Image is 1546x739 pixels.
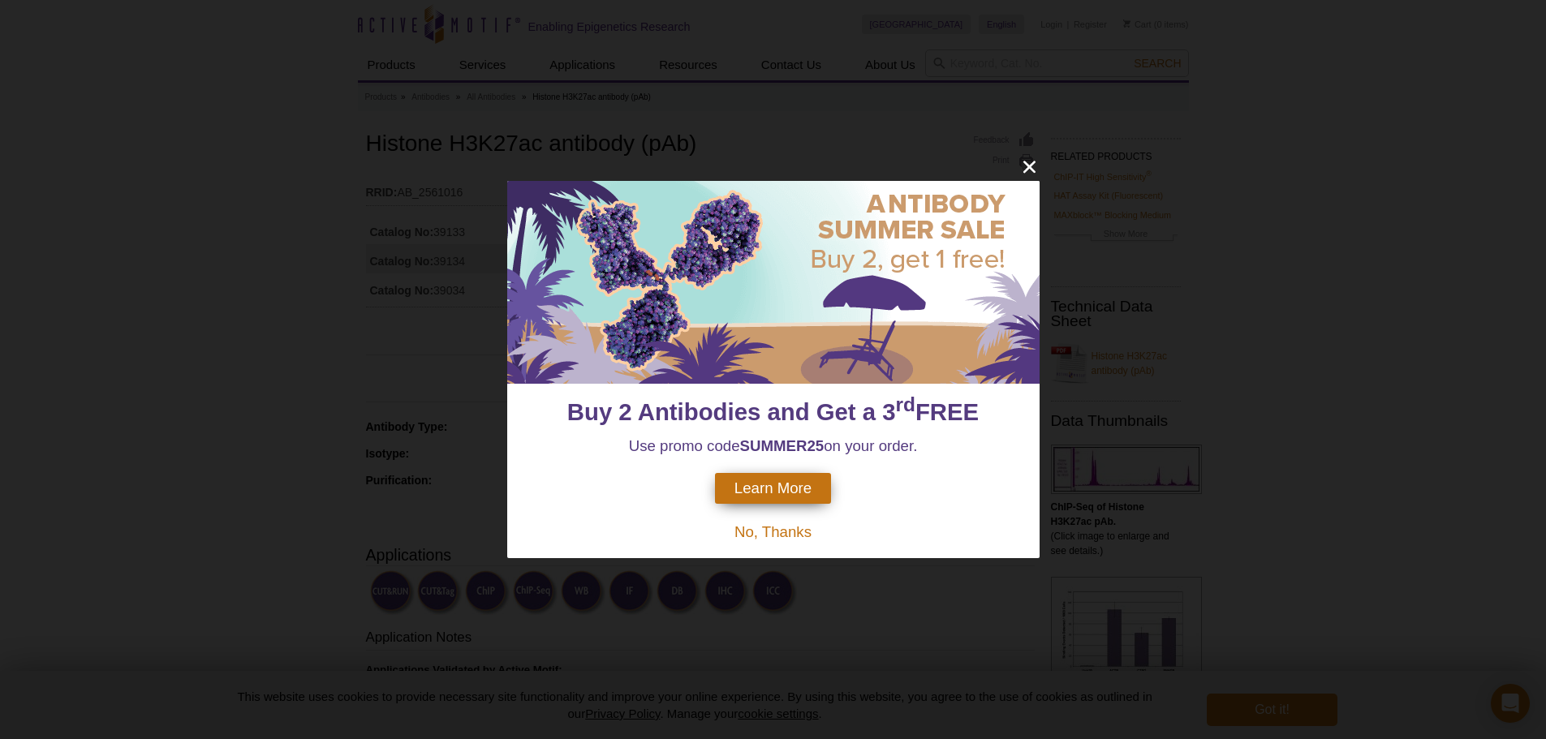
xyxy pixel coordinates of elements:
[734,479,812,497] span: Learn More
[734,523,812,540] span: No, Thanks
[1019,157,1040,177] button: close
[567,398,979,425] span: Buy 2 Antibodies and Get a 3 FREE
[629,437,918,454] span: Use promo code on your order.
[740,437,825,454] strong: SUMMER25
[896,394,915,416] sup: rd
